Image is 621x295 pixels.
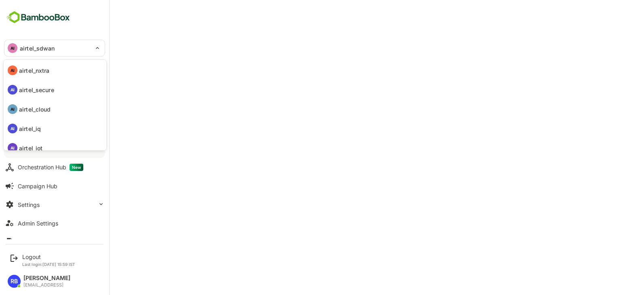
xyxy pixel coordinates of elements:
[19,66,50,75] p: airtel_nxtra
[19,86,54,94] p: airtel_secure
[8,104,17,114] div: AI
[8,124,17,133] div: AI
[19,124,41,133] p: airtel_iq
[8,143,17,153] div: AI
[8,85,17,95] div: AI
[8,65,17,75] div: AI
[19,105,51,114] p: airtel_cloud
[19,144,42,152] p: airtel_iot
